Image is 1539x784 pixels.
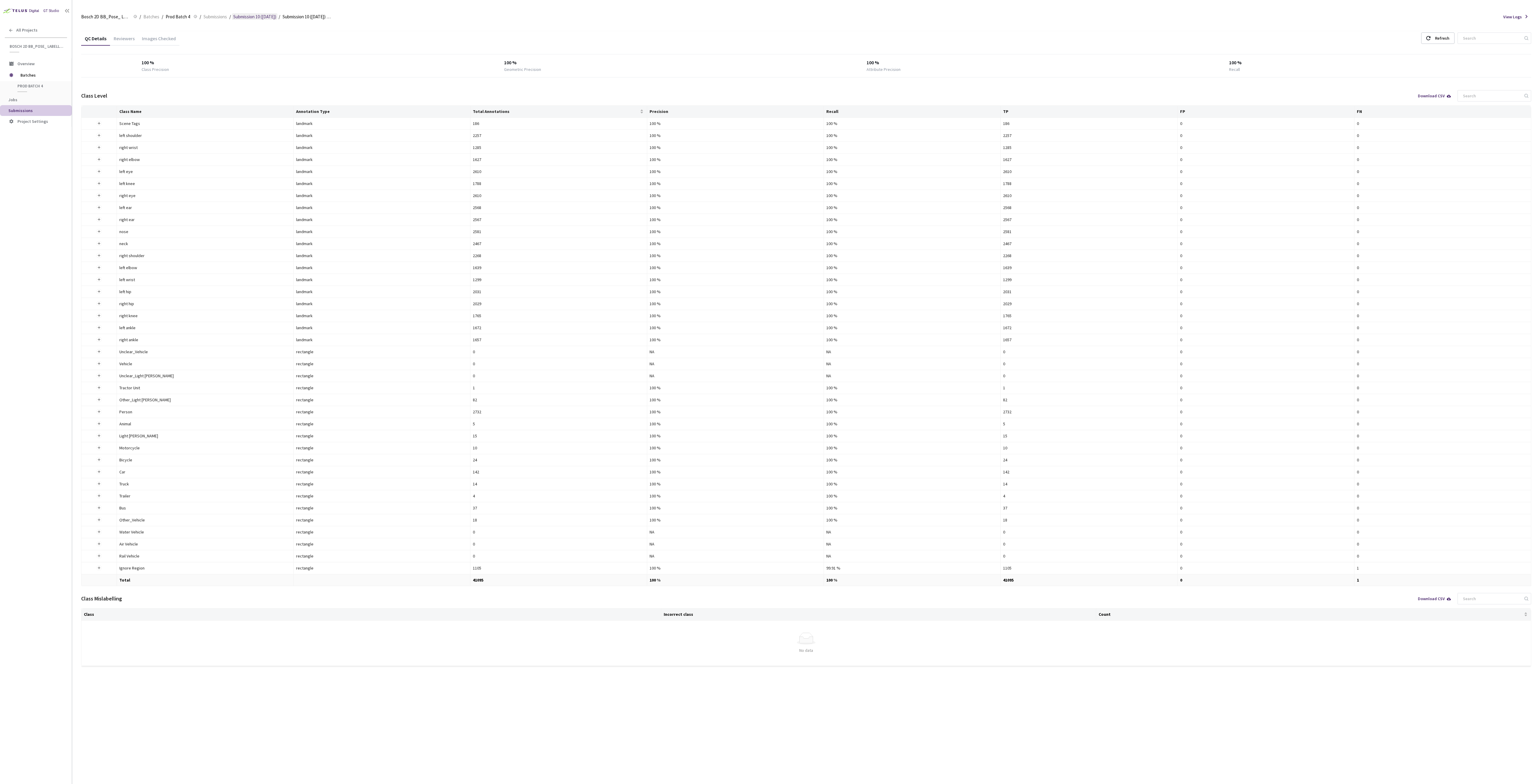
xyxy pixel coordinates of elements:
[96,433,101,438] button: Expand row
[473,397,644,403] div: 82
[296,324,468,331] div: landmark
[826,384,998,391] div: 100 %
[296,372,468,379] div: rectangle
[1357,421,1528,427] div: 0
[81,92,107,100] div: Class Level
[1357,168,1528,175] div: 0
[1003,264,1175,271] div: 1639
[119,132,185,139] div: left shoulder
[1180,228,1352,235] div: 0
[650,264,821,271] div: 100 %
[473,168,644,175] div: 2610
[650,312,821,319] div: 100 %
[1357,384,1528,391] div: 0
[1180,421,1352,427] div: 0
[232,13,277,20] a: Submission 10 ([DATE])
[650,409,821,415] div: 100 %
[650,144,821,151] div: 100 %
[826,264,998,271] div: 100 %
[1357,240,1528,247] div: 0
[96,518,101,522] button: Expand row
[473,204,644,211] div: 2568
[119,216,185,223] div: right ear
[96,397,101,402] button: Expand row
[119,144,185,151] div: right wrist
[473,156,644,163] div: 1627
[473,192,644,199] div: 2610
[473,360,644,367] div: 0
[826,120,998,127] div: 100 %
[296,397,468,403] div: rectangle
[826,409,998,415] div: 100 %
[1180,409,1352,415] div: 0
[96,265,101,270] button: Expand row
[279,13,280,20] li: /
[824,106,1001,118] th: Recall
[1180,288,1352,295] div: 0
[867,66,901,72] div: Attribute Precision
[296,228,468,235] div: landmark
[826,240,998,247] div: 100 %
[650,300,821,307] div: 100 %
[1003,409,1175,415] div: 2732
[1178,106,1354,118] th: FP
[650,397,821,403] div: 100 %
[143,13,159,20] span: Batches
[1003,192,1175,199] div: 2610
[826,156,998,163] div: 100 %
[296,384,468,391] div: rectangle
[1180,120,1352,127] div: 0
[17,119,48,124] span: Project Settings
[119,156,185,163] div: right elbow
[1180,384,1352,391] div: 0
[296,300,468,307] div: landmark
[1180,276,1352,283] div: 0
[1003,397,1175,403] div: 82
[504,59,746,66] div: 100 %
[96,373,101,378] button: Expand row
[650,156,821,163] div: 100 %
[96,241,101,246] button: Expand row
[826,192,998,199] div: 100 %
[1003,168,1175,175] div: 2610
[1459,593,1523,604] input: Search
[826,180,998,187] div: 100 %
[650,348,821,355] div: NA
[119,300,185,307] div: right hip
[96,530,101,534] button: Expand row
[119,397,185,403] div: Other_Light [PERSON_NAME]
[1180,300,1352,307] div: 0
[1357,156,1528,163] div: 0
[826,397,998,403] div: 100 %
[826,252,998,259] div: 100 %
[826,336,998,343] div: 100 %
[1357,252,1528,259] div: 0
[473,252,644,259] div: 2268
[1180,264,1352,271] div: 0
[1003,372,1175,379] div: 0
[119,312,185,319] div: right knee
[473,312,644,319] div: 1765
[1003,300,1175,307] div: 2029
[650,240,821,247] div: 100 %
[96,301,101,306] button: Expand row
[119,372,185,379] div: Unclear_Light [PERSON_NAME]
[826,144,998,151] div: 100 %
[96,133,101,138] button: Expand row
[96,566,101,570] button: Expand row
[826,421,998,427] div: 100 %
[296,192,468,199] div: landmark
[96,482,101,486] button: Expand row
[1180,216,1352,223] div: 0
[1003,421,1175,427] div: 5
[96,181,101,186] button: Expand row
[296,156,468,163] div: landmark
[473,300,644,307] div: 2029
[1357,300,1528,307] div: 0
[1180,132,1352,139] div: 0
[473,276,644,283] div: 1299
[473,288,644,295] div: 2031
[826,132,998,139] div: 100 %
[17,61,35,66] span: Overview
[1357,264,1528,271] div: 0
